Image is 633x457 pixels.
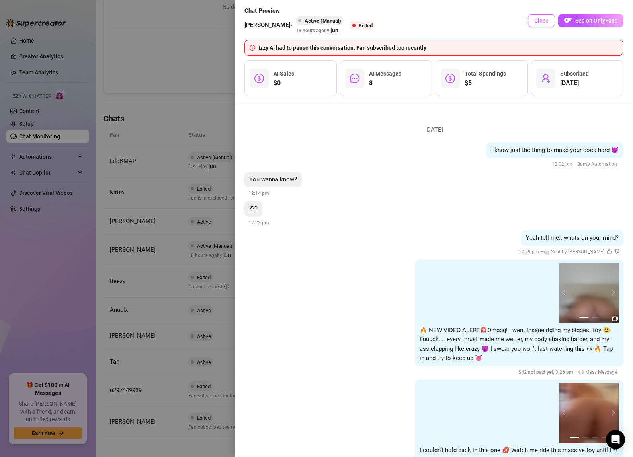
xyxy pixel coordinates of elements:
[559,383,619,443] img: media
[518,249,619,255] span: 12:29 pm —
[559,263,619,323] img: media
[541,74,551,83] span: user-add
[612,316,618,321] span: video-camera
[445,74,455,83] span: dollar
[249,205,258,212] span: ???
[491,146,619,154] span: I know just the thing to make your cock hard 😈
[249,176,297,183] span: You wanna know?
[258,43,618,52] div: Izzy AI had to pause this conversation. Fan subscribed too recently
[560,78,589,88] span: [DATE]
[244,6,378,16] span: Chat Preview
[592,317,598,318] button: 2
[609,410,615,416] button: next
[359,23,373,29] span: Exited
[552,161,619,167] span: 12:02 pm —
[609,290,615,296] button: next
[465,70,506,77] span: Total Spendings
[526,234,619,241] span: Yeah tell me.. whats on your mind?
[558,14,623,27] button: OFSee on OnlyFans
[350,74,359,83] span: message
[274,78,294,88] span: $0
[248,220,269,226] span: 12:23 pm
[305,18,341,24] span: Active (Manual)
[614,249,619,254] span: dislike
[560,70,589,77] span: Subscribed
[606,430,625,449] div: Open Intercom Messenger
[465,78,506,88] span: $5
[582,437,589,438] button: 2
[250,45,255,51] span: info-circle
[564,16,572,24] img: OF
[296,28,338,33] span: 18 hours ago by
[592,437,598,438] button: 3
[528,14,555,27] button: Close
[330,26,338,35] span: jun
[518,369,555,375] span: $ 42 not paid yet ,
[419,125,449,135] span: [DATE]
[244,21,293,30] span: [PERSON_NAME]-
[544,249,604,255] span: 🤖 Sent by [PERSON_NAME]
[602,437,608,438] button: 4
[578,369,617,375] span: 📢 Mass Message
[575,18,617,24] span: See on OnlyFans
[274,70,294,77] span: AI Sales
[607,249,612,254] span: like
[562,290,569,296] button: prev
[369,70,401,77] span: AI Messages
[369,78,401,88] span: 8
[577,161,617,167] span: Bump Automation
[254,74,264,83] span: dollar
[534,18,549,24] span: Close
[248,191,269,196] span: 12:14 pm
[420,327,613,362] span: 🔥 NEW VIDEO ALERT🚨Omggg! I went insane riding my biggest toy 😩 Fuuuck.... every thrust made me we...
[562,410,569,416] button: prev
[518,369,619,375] span: 3:26 pm —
